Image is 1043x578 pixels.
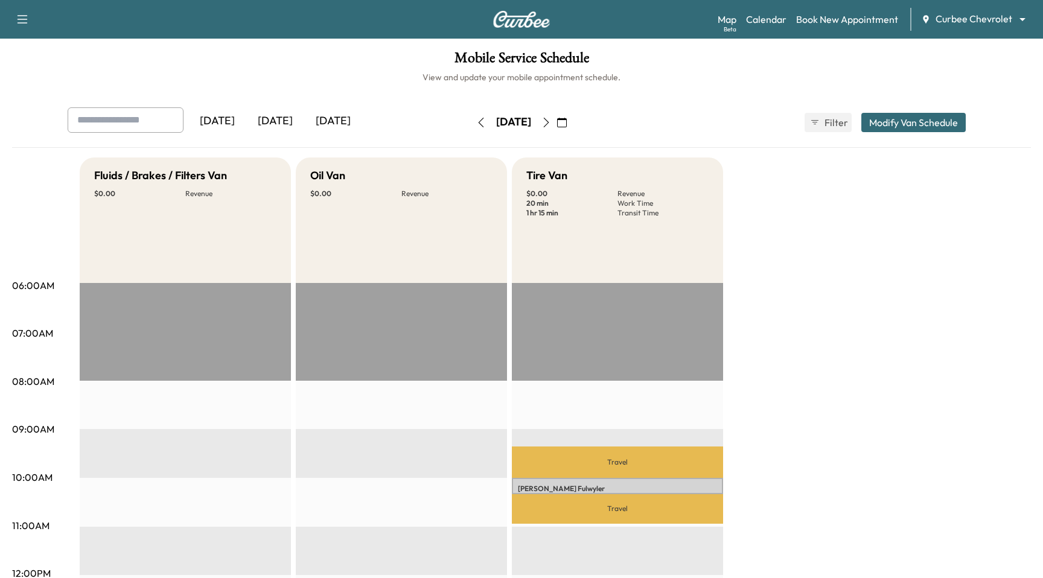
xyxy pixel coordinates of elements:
p: Travel [512,446,723,477]
p: Revenue [185,189,276,198]
p: 06:00AM [12,278,54,293]
span: Curbee Chevrolet [936,12,1012,26]
p: $ 0.00 [94,189,185,198]
button: Filter [805,113,852,132]
p: Work Time [617,198,709,208]
a: Book New Appointment [796,12,898,27]
p: $ 0.00 [310,189,401,198]
p: Travel [512,494,723,524]
p: 11:00AM [12,518,49,533]
div: Beta [724,25,736,34]
div: [DATE] [304,107,362,135]
p: 20 min [526,198,617,208]
p: Transit Time [617,208,709,218]
p: 07:00AM [12,326,53,340]
div: [DATE] [188,107,246,135]
div: [DATE] [496,115,531,130]
h6: View and update your mobile appointment schedule. [12,71,1031,83]
p: 08:00AM [12,374,54,389]
div: [DATE] [246,107,304,135]
p: 10:00AM [12,470,53,484]
p: Revenue [401,189,493,198]
h5: Oil Van [310,167,345,184]
p: Revenue [617,189,709,198]
button: Modify Van Schedule [861,113,966,132]
a: Calendar [746,12,786,27]
p: 1 hr 15 min [526,208,617,218]
h1: Mobile Service Schedule [12,51,1031,71]
span: Filter [825,115,846,130]
p: $ 0.00 [526,189,617,198]
a: MapBeta [718,12,736,27]
h5: Tire Van [526,167,567,184]
img: Curbee Logo [493,11,550,28]
p: [PERSON_NAME] Fulwyler [518,484,717,494]
p: 09:00AM [12,422,54,436]
h5: Fluids / Brakes / Filters Van [94,167,227,184]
